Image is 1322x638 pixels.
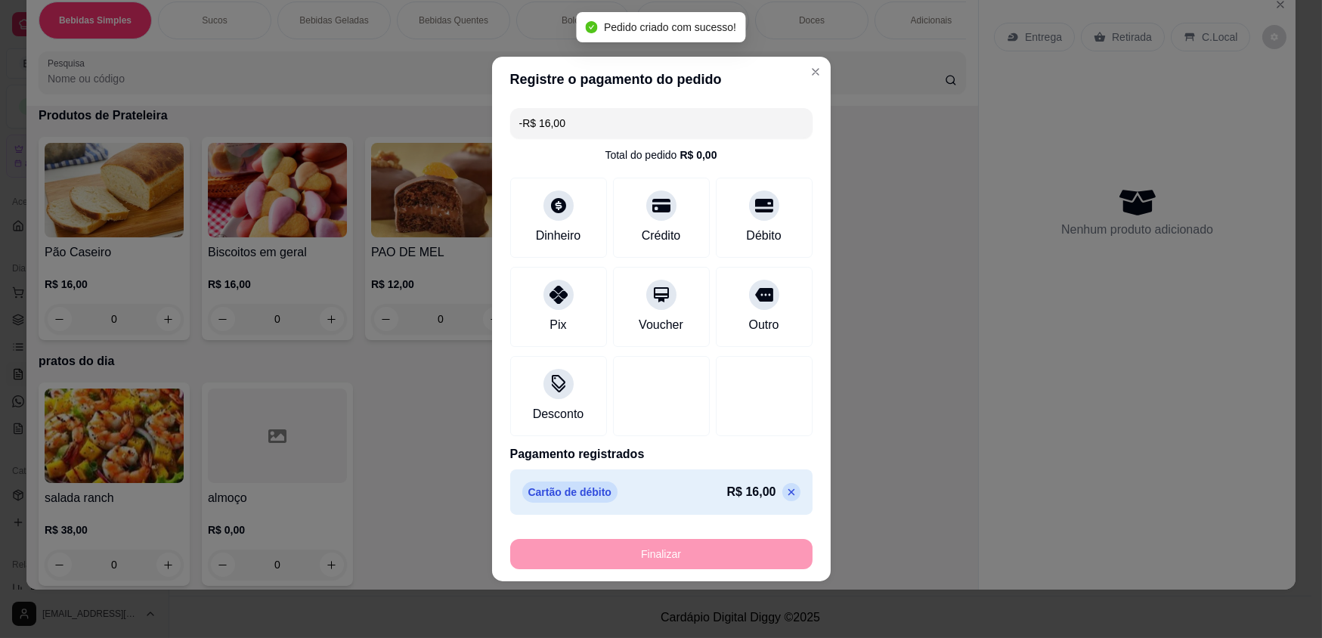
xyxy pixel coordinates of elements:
[533,405,584,423] div: Desconto
[642,227,681,245] div: Crédito
[680,147,717,163] div: R$ 0,00
[519,108,803,138] input: Ex.: hambúrguer de cordeiro
[803,60,828,84] button: Close
[746,227,781,245] div: Débito
[492,57,831,102] header: Registre o pagamento do pedido
[727,483,776,501] p: R$ 16,00
[522,482,618,503] p: Cartão de débito
[748,316,779,334] div: Outro
[586,21,598,33] span: check-circle
[536,227,581,245] div: Dinheiro
[605,147,717,163] div: Total do pedido
[510,445,813,463] p: Pagamento registrados
[550,316,566,334] div: Pix
[639,316,683,334] div: Voucher
[604,21,736,33] span: Pedido criado com sucesso!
